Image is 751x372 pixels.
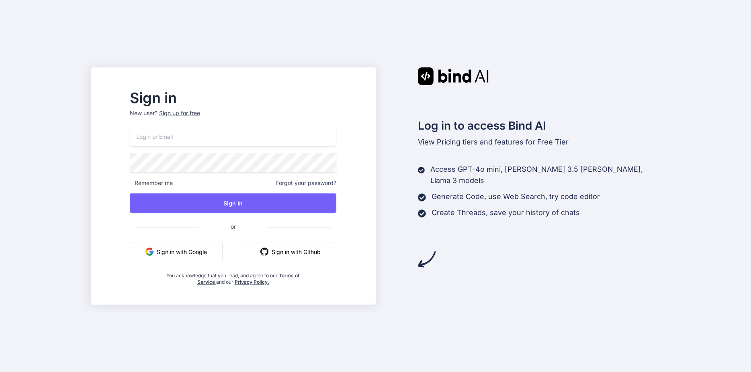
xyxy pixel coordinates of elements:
p: New user? [130,109,336,127]
a: Privacy Policy. [235,279,269,285]
div: You acknowledge that you read, and agree to our and our [164,268,302,285]
button: Sign in with Github [245,242,336,261]
button: Sign in with Google [130,242,223,261]
span: or [198,217,268,236]
span: Remember me [130,179,173,187]
h2: Log in to access Bind AI [418,117,661,134]
h2: Sign in [130,91,336,104]
a: Terms of Service [197,272,300,285]
button: Sign In [130,193,336,213]
img: arrow [418,250,436,268]
img: google [145,248,153,256]
input: Login or Email [130,127,336,146]
p: Access GPT-4o mini, [PERSON_NAME] 3.5 [PERSON_NAME], Llama 3 models [430,164,660,186]
span: View Pricing [418,138,460,146]
p: tiers and features for Free Tier [418,136,661,148]
span: Forgot your password? [276,179,336,187]
img: github [260,248,268,256]
div: Sign up for free [159,109,200,117]
img: Bind AI logo [418,67,489,85]
p: Create Threads, save your history of chats [432,207,580,218]
p: Generate Code, use Web Search, try code editor [432,191,600,202]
